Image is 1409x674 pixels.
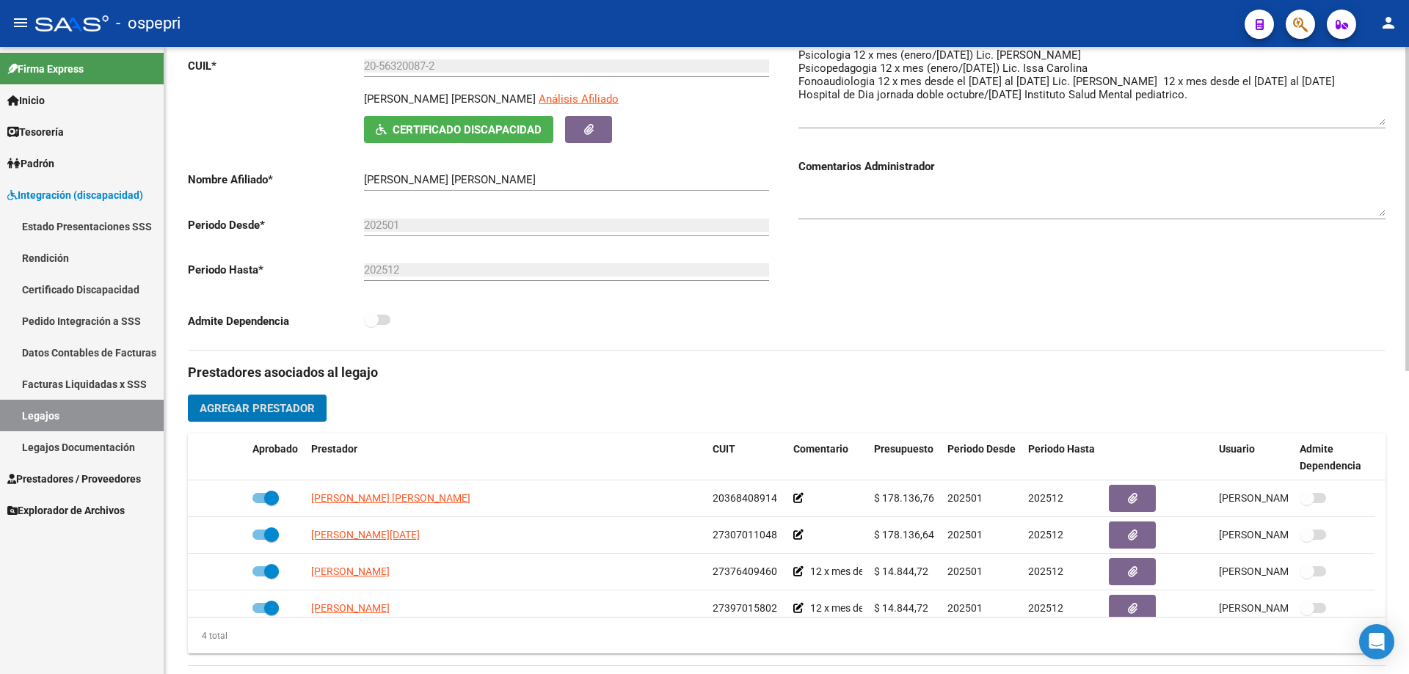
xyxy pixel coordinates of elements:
[810,602,964,614] span: 12 x mes desde el [DATE] al [DATE]
[311,529,420,541] span: [PERSON_NAME][DATE]
[7,124,64,140] span: Tesorería
[188,172,364,188] p: Nombre Afiliado
[311,492,470,504] span: [PERSON_NAME] [PERSON_NAME]
[874,443,933,455] span: Presupuesto
[7,471,141,487] span: Prestadores / Proveedores
[874,492,934,504] span: $ 178.136,76
[12,14,29,32] mat-icon: menu
[713,602,777,614] span: 27397015802
[364,116,553,143] button: Certificado Discapacidad
[7,61,84,77] span: Firma Express
[707,433,787,482] datatable-header-cell: CUIT
[1022,433,1103,482] datatable-header-cell: Periodo Hasta
[188,362,1386,383] h3: Prestadores asociados al legajo
[1219,492,1334,504] span: [PERSON_NAME] [DATE]
[7,155,54,172] span: Padrón
[188,217,364,233] p: Periodo Desde
[188,628,227,644] div: 4 total
[713,565,777,577] span: 27376409460
[188,262,364,278] p: Periodo Hasta
[188,58,364,74] p: CUIL
[947,443,1016,455] span: Periodo Desde
[874,529,934,541] span: $ 178.136,64
[311,602,390,614] span: [PERSON_NAME]
[305,433,707,482] datatable-header-cell: Prestador
[713,529,777,541] span: 27307011048
[1028,565,1063,577] span: 202512
[1294,433,1375,482] datatable-header-cell: Admite Dependencia
[311,565,390,577] span: [PERSON_NAME]
[1300,443,1361,472] span: Admite Dependencia
[539,92,619,106] span: Análisis Afiliado
[942,433,1022,482] datatable-header-cell: Periodo Desde
[874,565,928,577] span: $ 14.844,72
[1359,624,1394,659] div: Open Intercom Messenger
[7,187,143,203] span: Integración (discapacidad)
[1219,565,1334,577] span: [PERSON_NAME] [DATE]
[188,395,327,422] button: Agregar Prestador
[1219,529,1334,541] span: [PERSON_NAME] [DATE]
[252,443,298,455] span: Aprobado
[793,443,848,455] span: Comentario
[1219,443,1255,455] span: Usuario
[188,313,364,329] p: Admite Dependencia
[810,565,1013,577] span: 12 x mes de fono a partir del [DATE] al [DATE]
[1380,14,1397,32] mat-icon: person
[311,443,357,455] span: Prestador
[7,502,125,519] span: Explorador de Archivos
[1219,602,1334,614] span: [PERSON_NAME] [DATE]
[947,602,983,614] span: 202501
[1028,492,1063,504] span: 202512
[713,492,777,504] span: 20368408914
[247,433,305,482] datatable-header-cell: Aprobado
[364,91,536,107] p: [PERSON_NAME] [PERSON_NAME]
[200,402,315,415] span: Agregar Prestador
[7,92,45,109] span: Inicio
[1213,433,1294,482] datatable-header-cell: Usuario
[868,433,942,482] datatable-header-cell: Presupuesto
[1028,602,1063,614] span: 202512
[947,529,983,541] span: 202501
[874,602,928,614] span: $ 14.844,72
[947,492,983,504] span: 202501
[393,123,542,136] span: Certificado Discapacidad
[947,565,983,577] span: 202501
[1028,443,1095,455] span: Periodo Hasta
[787,433,868,482] datatable-header-cell: Comentario
[713,443,735,455] span: CUIT
[798,158,1386,175] h3: Comentarios Administrador
[116,7,181,40] span: - ospepri
[1028,529,1063,541] span: 202512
